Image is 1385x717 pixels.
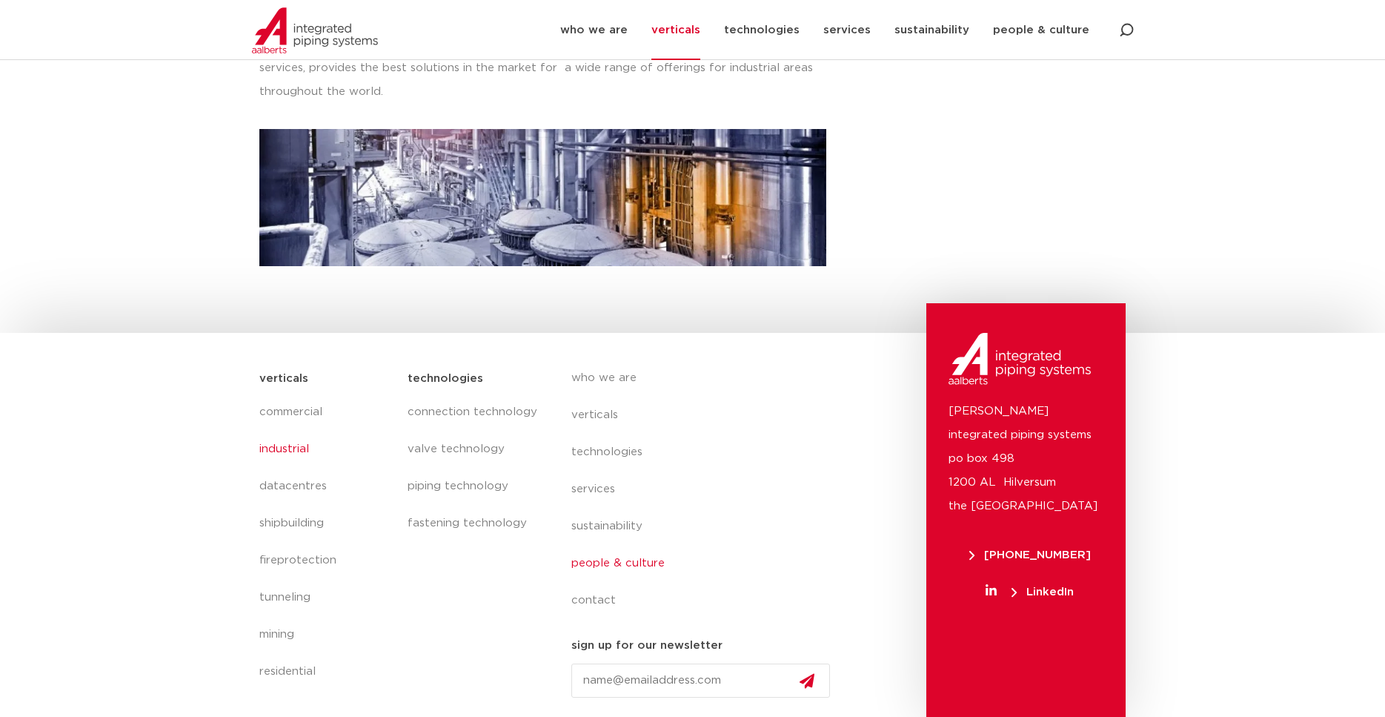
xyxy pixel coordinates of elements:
[949,549,1111,561] a: [PHONE_NUMBER]
[800,673,814,689] img: send.svg
[949,400,1103,518] p: [PERSON_NAME] integrated piping systems po box 498 1200 AL Hilversum the [GEOGRAPHIC_DATA]
[408,468,541,505] a: piping technology
[259,394,393,690] nav: Menu
[571,582,843,619] a: contact
[259,505,393,542] a: shipbuilding
[408,394,541,431] a: connection technology
[571,664,831,698] input: name@emailaddress.com
[408,394,541,542] nav: Menu
[571,360,843,619] nav: Menu
[259,653,393,690] a: residential
[571,434,843,471] a: technologies
[408,367,483,391] h5: technologies
[259,542,393,579] a: fireprotection
[571,397,843,434] a: verticals
[571,508,843,545] a: sustainability
[259,394,393,431] a: commercial
[259,616,393,653] a: mining
[969,549,1091,561] span: [PHONE_NUMBER]
[571,545,843,582] a: people & culture
[259,468,393,505] a: datacentres
[259,367,308,391] h5: verticals
[571,360,843,397] a: who we are
[1012,587,1074,598] span: LinkedIn
[259,33,826,104] p: The depth and breadth of our valve portfolio combined with connection technology and our services...
[571,471,843,508] a: services
[259,579,393,616] a: tunneling
[259,431,393,468] a: industrial
[571,634,723,658] h5: sign up for our newsletter
[408,431,541,468] a: valve technology
[949,587,1111,598] a: LinkedIn
[408,505,541,542] a: fastening technology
